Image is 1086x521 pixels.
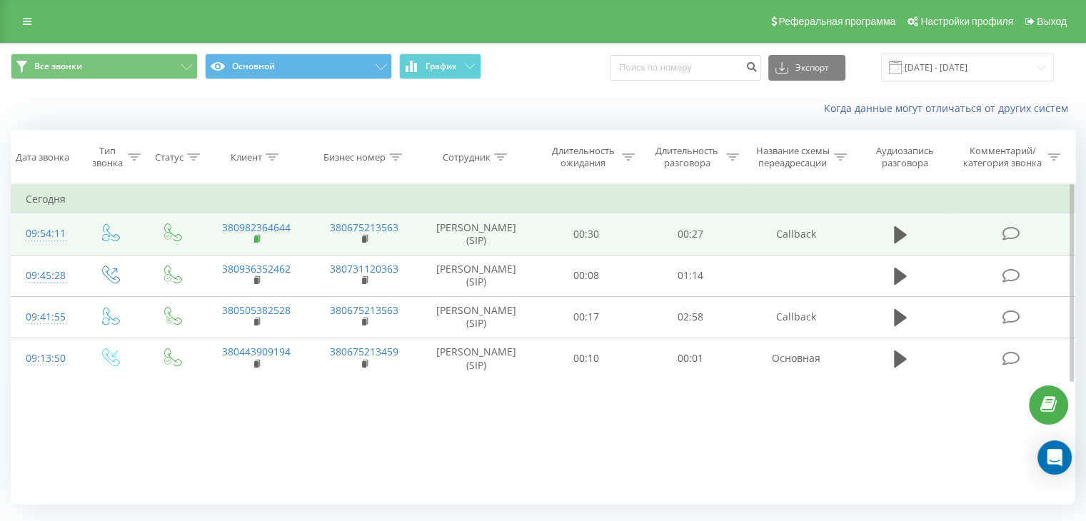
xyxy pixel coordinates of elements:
[535,255,638,296] td: 00:08
[742,338,850,379] td: Основная
[778,16,895,27] span: Реферальная программа
[330,262,398,275] a: 380731120363
[399,54,481,79] button: График
[16,151,69,163] div: Дата звонка
[26,220,64,248] div: 09:54:11
[920,16,1013,27] span: Настройки профиля
[11,54,198,79] button: Все звонки
[11,185,1075,213] td: Сегодня
[418,255,535,296] td: [PERSON_NAME] (SIP)
[1037,440,1072,475] div: Open Intercom Messenger
[26,262,64,290] div: 09:45:28
[610,55,761,81] input: Поиск по номеру
[222,303,291,317] a: 380505382528
[638,338,742,379] td: 00:01
[960,145,1044,169] div: Комментарий/категория звонка
[548,145,619,169] div: Длительность ожидания
[330,221,398,234] a: 380675213563
[222,345,291,358] a: 380443909194
[34,61,82,72] span: Все звонки
[222,262,291,275] a: 380936352462
[330,345,398,358] a: 380675213459
[155,151,183,163] div: Статус
[651,145,723,169] div: Длительность разговора
[638,296,742,338] td: 02:58
[26,345,64,373] div: 09:13:50
[742,296,850,338] td: Callback
[638,213,742,255] td: 00:27
[323,151,386,163] div: Бизнес номер
[205,54,392,79] button: Основной
[768,55,845,81] button: Экспорт
[535,213,638,255] td: 00:30
[443,151,491,163] div: Сотрудник
[418,296,535,338] td: [PERSON_NAME] (SIP)
[863,145,947,169] div: Аудиозапись разговора
[742,213,850,255] td: Callback
[535,338,638,379] td: 00:10
[755,145,830,169] div: Название схемы переадресации
[535,296,638,338] td: 00:17
[426,61,457,71] span: График
[231,151,262,163] div: Клиент
[90,145,124,169] div: Тип звонка
[418,338,535,379] td: [PERSON_NAME] (SIP)
[330,303,398,317] a: 380675213563
[418,213,535,255] td: [PERSON_NAME] (SIP)
[26,303,64,331] div: 09:41:55
[1037,16,1067,27] span: Выход
[222,221,291,234] a: 380982364644
[824,101,1075,115] a: Когда данные могут отличаться от других систем
[638,255,742,296] td: 01:14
